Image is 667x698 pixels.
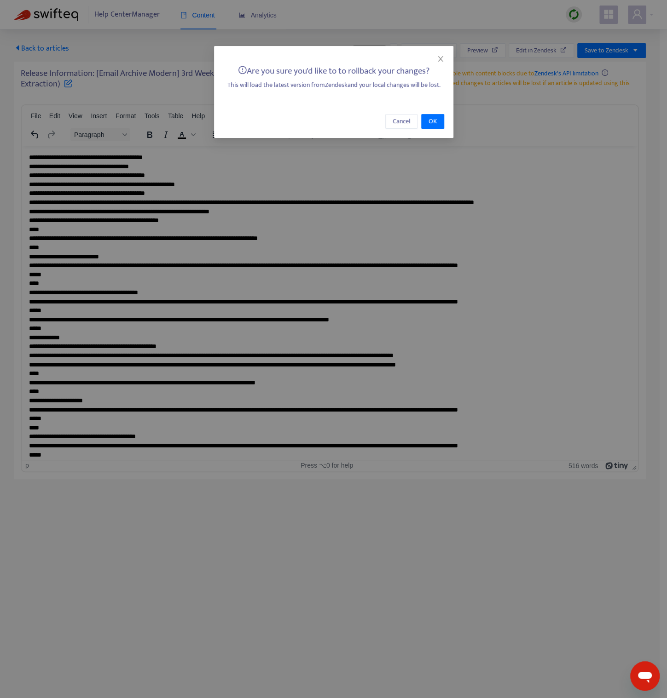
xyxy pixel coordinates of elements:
[437,55,444,63] span: close
[421,114,444,129] button: OK
[223,66,444,77] h5: Are you sure you'd like to to rollback your changes?
[385,114,418,129] button: Cancel
[393,116,410,126] span: Cancel
[429,116,437,126] span: OK
[7,7,609,458] body: Rich Text Area. Press ALT-0 for help.
[630,661,660,691] iframe: メッセージングウィンドウを開くボタン
[435,54,446,64] button: Close
[223,80,444,90] div: This will load the latest version from Zendesk and your local changes will be lost.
